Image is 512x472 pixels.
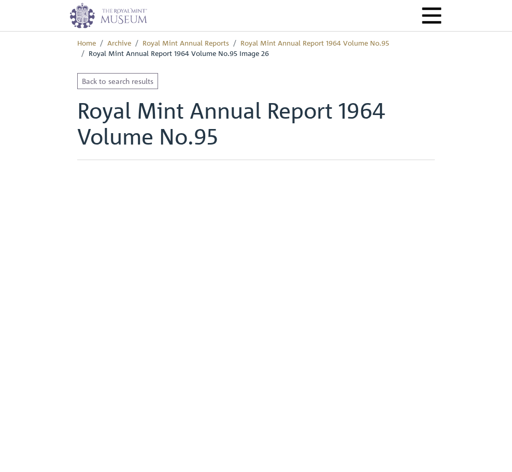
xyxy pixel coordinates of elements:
a: Home [77,38,96,47]
a: Royal Mint Annual Reports [143,38,229,47]
a: Royal Mint Annual Report 1964 Volume No.95 [240,38,389,47]
img: logo_wide.png [69,3,147,28]
button: Menu [421,5,443,26]
span: Royal Mint Annual Report 1964 Volume No.95 Image 26 [89,48,269,58]
a: Back to search results [77,73,158,89]
a: Archive [107,38,131,47]
h1: Royal Mint Annual Report 1964 Volume No.95 [77,97,435,160]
